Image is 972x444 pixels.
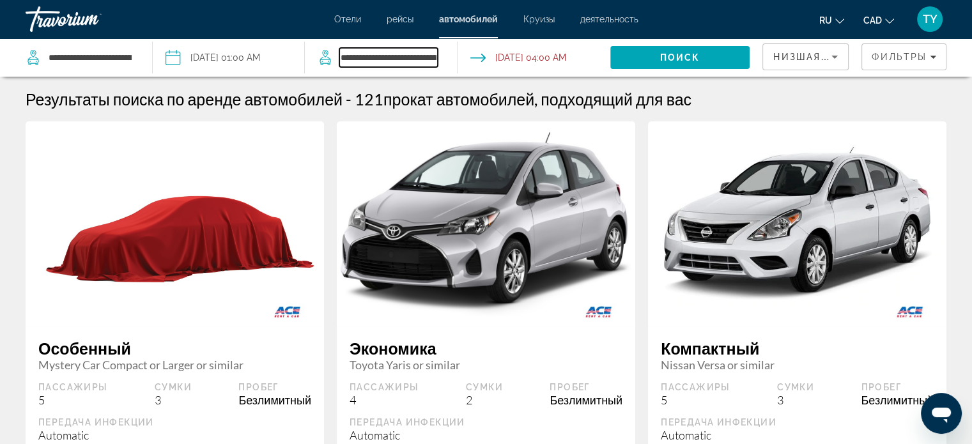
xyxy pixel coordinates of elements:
[38,339,311,358] span: Особенный
[819,15,832,26] span: ru
[466,381,503,393] div: Сумки
[863,11,894,29] button: Change currency
[550,381,622,393] div: Пробег
[350,358,622,372] span: Toyota Yaris or similar
[873,297,946,326] img: ACE
[610,46,750,69] button: Search
[648,139,946,309] img: Nissan Versa or similar
[773,52,853,62] span: Низшая цена
[26,89,343,109] h1: Результаты поиска по аренде автомобилей
[660,52,700,63] span: Поиск
[337,112,635,335] img: Toyota Yaris or similar
[38,358,311,372] span: Mystery Car Compact or Larger or similar
[166,38,260,77] button: Pickup date: Oct 12, 2025 01:00 AM
[913,6,946,33] button: User Menu
[861,43,946,70] button: Filters
[470,38,566,77] button: Open drop-off date and time picker
[346,89,351,109] span: -
[661,339,934,358] span: Компактный
[155,381,192,393] div: Сумки
[562,297,635,326] img: ACE
[238,381,311,393] div: Пробег
[334,14,361,24] a: Отели
[26,140,324,308] img: Mystery Car Compact or Larger or similar
[661,393,730,407] div: 5
[38,393,108,407] div: 5
[339,48,438,67] input: Search dropoff location
[861,381,934,393] div: Пробег
[661,428,934,442] div: Automatic
[350,417,622,428] div: Передача инфекции
[251,297,324,326] img: ACE
[861,393,934,407] div: Безлимитный
[923,13,937,26] span: TY
[47,48,133,67] input: Search pickup location
[661,358,934,372] span: Nissan Versa or similar
[38,417,311,428] div: Передача инфекции
[466,393,503,407] div: 2
[872,52,927,62] span: Фильтры
[661,417,934,428] div: Передача инфекции
[26,3,153,36] a: Travorium
[439,14,498,24] a: автомобилей
[921,393,962,434] iframe: Button to launch messaging window
[350,339,622,358] span: Экономика
[863,15,882,26] span: CAD
[350,393,419,407] div: 4
[387,14,413,24] a: рейсы
[580,14,638,24] a: деятельность
[777,381,814,393] div: Сумки
[38,381,108,393] div: Пассажиры
[777,393,814,407] div: 3
[355,89,691,109] h2: 121
[155,393,192,407] div: 3
[38,428,311,442] div: Automatic
[523,14,555,24] a: Круизы
[550,393,622,407] div: Безлимитный
[238,393,311,407] div: Безлимитный
[350,428,622,442] div: Automatic
[350,381,419,393] div: Пассажиры
[383,89,691,109] span: прокат автомобилей, подходящий для вас
[819,11,844,29] button: Change language
[773,49,838,65] mat-select: Sort by
[661,381,730,393] div: Пассажиры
